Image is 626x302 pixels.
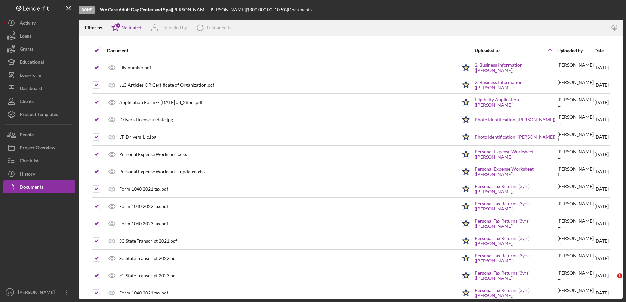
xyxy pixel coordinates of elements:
a: Photo Identification ([PERSON_NAME]) [475,117,555,122]
text: LN [8,291,12,294]
div: [DATE] [594,129,609,145]
button: Educational [3,56,75,69]
button: Clients [3,95,75,108]
div: [PERSON_NAME] T . [557,132,594,142]
a: Eligibility Application ([PERSON_NAME]) [475,97,557,108]
a: 2. Business Information ([PERSON_NAME]) [475,80,557,90]
div: Form 1040 2021 tax.pdf [119,290,168,295]
div: Uploaded by [557,48,594,53]
div: Date [594,48,609,53]
div: Project Overview [20,141,55,156]
div: [PERSON_NAME] L . [557,253,594,263]
div: Application Form -- [DATE] 03_28pm.pdf [119,100,203,105]
div: SC State Transcript 2023.pdf [119,273,177,278]
b: We Care Adult Day Center and Spa [100,7,171,12]
div: [DATE] [594,163,609,180]
div: [PERSON_NAME] L . [557,288,594,298]
div: [PERSON_NAME] L . [557,114,594,125]
a: Personal Tax Returns (3yrs) ([PERSON_NAME]) [475,218,557,229]
div: [DATE] [594,77,609,93]
a: Activity [3,16,75,29]
div: [DATE] [594,233,609,249]
button: Grants [3,42,75,56]
div: $300,000.00 [247,7,274,12]
a: Dashboard [3,82,75,95]
div: Form 1040 2023 tax.pdf [119,221,168,226]
div: Dashboard [20,82,42,96]
button: People [3,128,75,141]
button: Loans [3,29,75,42]
div: Documents [20,180,43,195]
div: History [20,167,35,182]
div: Checklist [20,154,39,169]
div: [PERSON_NAME] L . [557,184,594,194]
div: Document [107,48,457,53]
button: Documents [3,180,75,193]
a: Photo Identification ([PERSON_NAME]) [475,134,555,140]
div: Drivers License update.jpg [119,117,173,122]
div: [DATE] [594,111,609,128]
div: SC State Transcript 2021.pdf [119,238,177,243]
div: Loans [20,29,31,44]
div: Form 1040 2022 tax.pdf [119,204,168,209]
div: [DATE] [594,198,609,214]
div: [PERSON_NAME] [16,286,59,300]
div: Long-Term [20,69,41,83]
div: Personal Expense Worksheet_updated.xlsx [119,169,206,174]
a: Personal Tax Returns (3yrs) ([PERSON_NAME]) [475,201,557,211]
div: Uploaded by [161,25,187,30]
div: [PERSON_NAME] [PERSON_NAME] | [172,7,247,12]
a: Personal Tax Returns (3yrs) ([PERSON_NAME]) [475,288,557,298]
div: Activity [20,16,36,31]
iframe: Intercom live chat [604,273,619,289]
div: 1 [115,23,121,28]
a: Personal Expense Worksheet ([PERSON_NAME]) [475,149,557,159]
a: Personal Tax Returns (3yrs) ([PERSON_NAME]) [475,236,557,246]
a: Personal Expense Worksheet ([PERSON_NAME]) [475,166,557,177]
div: [PERSON_NAME] L . [557,270,594,281]
div: Filter by [85,25,107,30]
div: | [100,7,172,12]
div: Uploaded to [207,25,232,30]
div: SC State Transcript 2022.pdf [119,256,177,261]
div: Product Templates [20,108,58,123]
div: [DATE] [594,267,609,284]
div: [PERSON_NAME] L . [557,201,594,211]
button: Long-Term [3,69,75,82]
div: [DATE] [594,146,609,162]
button: LN[PERSON_NAME] [3,286,75,299]
div: Clients [20,95,34,109]
div: | Documents [287,7,312,12]
div: [PERSON_NAME] L . [557,149,594,159]
div: [DATE] [594,94,609,110]
div: [DATE] [594,59,609,76]
div: [PERSON_NAME] L . [557,218,594,229]
div: Educational [20,56,44,70]
a: Personal Tax Returns (3yrs) ([PERSON_NAME]) [475,253,557,263]
div: Done [79,6,95,14]
span: 1 [617,273,622,278]
div: Validated [122,25,141,30]
div: Personal Expense Worksheet.xlsx [119,152,187,157]
button: Checklist [3,154,75,167]
div: Grants [20,42,33,57]
div: [PERSON_NAME] L . [557,80,594,90]
button: History [3,167,75,180]
div: LT_Drivers_Lic.jpg [119,134,156,140]
div: 10.5 % [274,7,287,12]
button: Product Templates [3,108,75,121]
a: Personal Tax Returns (3yrs) ([PERSON_NAME]) [475,270,557,281]
button: Project Overview [3,141,75,154]
div: [PERSON_NAME] T . [557,166,594,177]
div: [PERSON_NAME] L . [557,62,594,73]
